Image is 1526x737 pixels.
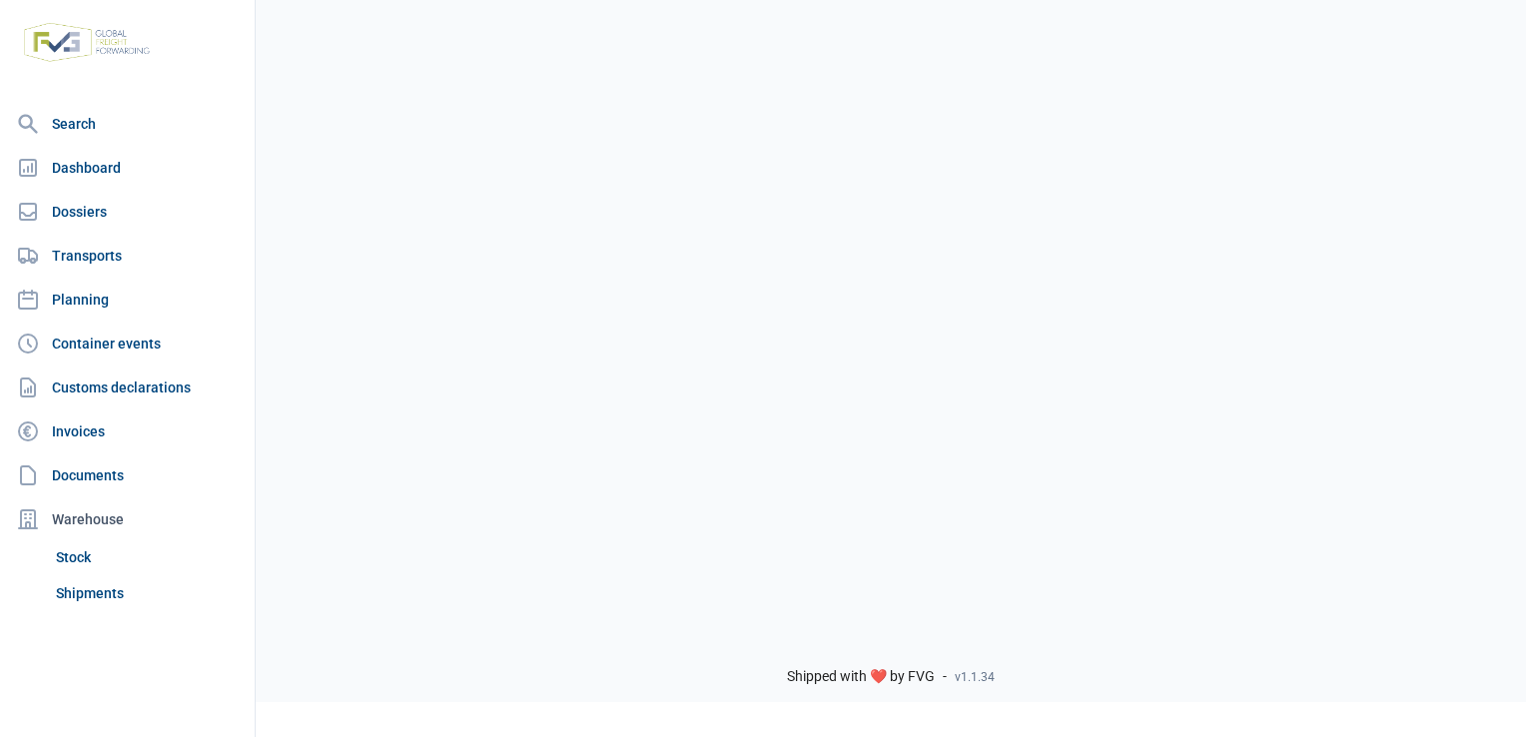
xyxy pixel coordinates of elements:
a: Dossiers [8,192,247,232]
a: Search [8,104,247,144]
a: Planning [8,280,247,320]
span: Shipped with ❤️ by FVG [787,668,935,686]
a: Documents [8,455,247,495]
div: Warehouse [8,499,247,539]
span: - [943,668,947,686]
a: Dashboard [8,148,247,188]
a: Stock [48,539,247,575]
span: v1.1.34 [955,669,995,685]
a: Container events [8,324,247,364]
a: Shipments [48,575,247,611]
a: Transports [8,236,247,276]
img: FVG - Global freight forwarding [16,15,158,70]
a: Invoices [8,411,247,451]
a: Customs declarations [8,368,247,407]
